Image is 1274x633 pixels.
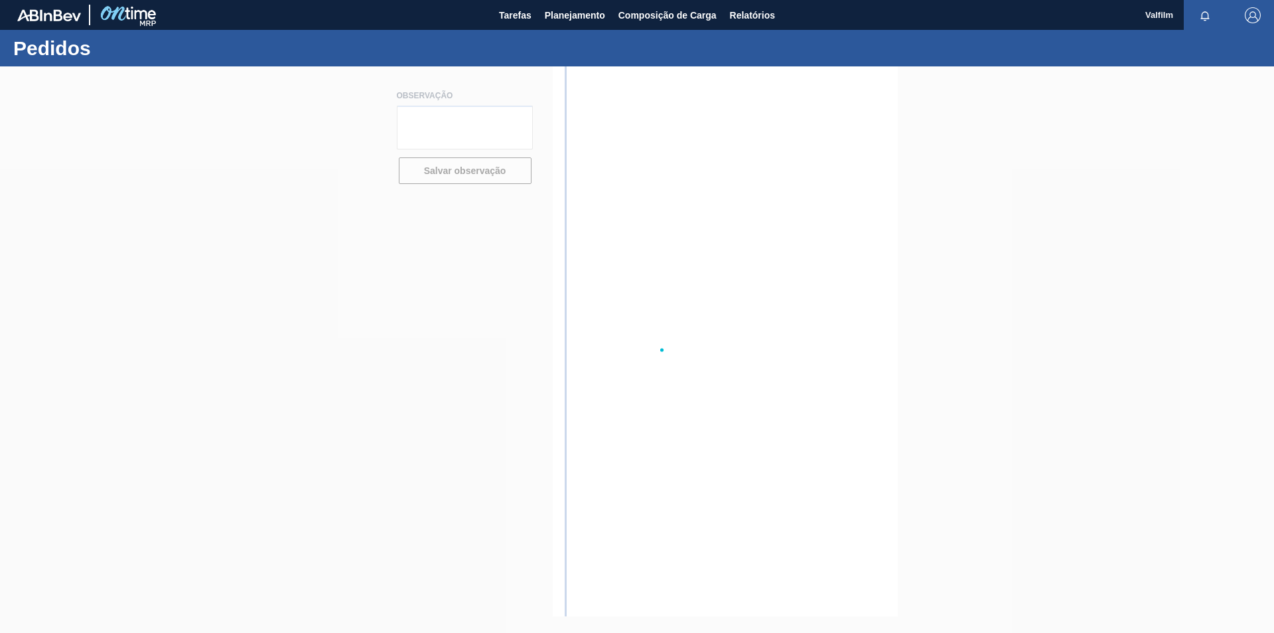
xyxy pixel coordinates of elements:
span: Composição de Carga [618,7,717,23]
span: Relatórios [730,7,775,23]
span: Tarefas [499,7,531,23]
img: Logout [1245,7,1261,23]
button: Notificações [1184,6,1226,25]
span: Planejamento [545,7,605,23]
h1: Pedidos [13,41,249,56]
img: TNhmsLtSVTkK8tSr43FrP2fwEKptu5GPRR3wAAAABJRU5ErkJggg== [17,9,81,21]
